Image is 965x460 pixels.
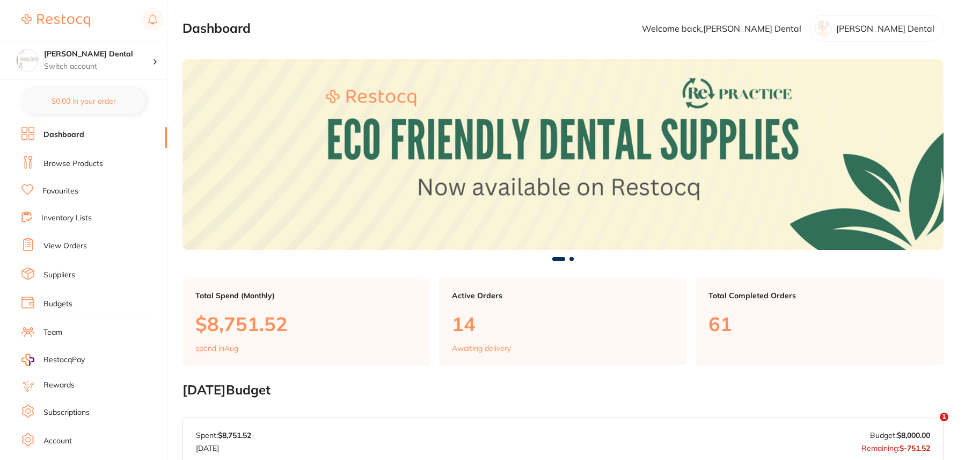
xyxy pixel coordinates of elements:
[940,413,948,421] span: 1
[870,431,930,440] p: Budget:
[44,61,152,72] p: Switch account
[182,21,251,36] h2: Dashboard
[21,8,90,33] a: Restocq Logo
[452,313,674,335] p: 14
[43,436,72,447] a: Account
[182,59,944,250] img: Dashboard
[195,291,418,300] p: Total Spend (Monthly)
[182,383,944,398] h2: [DATE] Budget
[836,24,934,33] p: [PERSON_NAME] Dental
[43,159,103,169] a: Browse Products
[861,440,930,452] p: Remaining:
[21,354,34,366] img: RestocqPay
[43,407,90,418] a: Subscriptions
[182,278,430,365] a: Total Spend (Monthly)$8,751.52spend inAug
[708,313,931,335] p: 61
[21,88,145,114] button: $0.00 in your order
[43,299,72,310] a: Budgets
[439,278,687,365] a: Active Orders14Awaiting delivery
[452,344,511,353] p: Awaiting delivery
[195,313,418,335] p: $8,751.52
[44,49,152,60] h4: Hornsby Dental
[897,430,930,440] strong: $8,000.00
[21,14,90,27] img: Restocq Logo
[43,380,75,391] a: Rewards
[196,431,251,440] p: Spent:
[642,24,801,33] p: Welcome back, [PERSON_NAME] Dental
[42,186,78,197] a: Favourites
[43,270,75,281] a: Suppliers
[21,354,85,366] a: RestocqPay
[452,291,674,300] p: Active Orders
[218,430,251,440] strong: $8,751.52
[43,241,87,251] a: View Orders
[195,344,238,353] p: spend in Aug
[708,291,931,300] p: Total Completed Orders
[196,440,251,452] p: [DATE]
[43,327,62,338] a: Team
[918,413,944,439] iframe: Intercom live chat
[900,443,930,453] strong: $-751.52
[43,355,85,365] span: RestocqPay
[696,278,944,365] a: Total Completed Orders61
[43,130,84,140] a: Dashboard
[17,49,38,71] img: Hornsby Dental
[41,213,92,224] a: Inventory Lists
